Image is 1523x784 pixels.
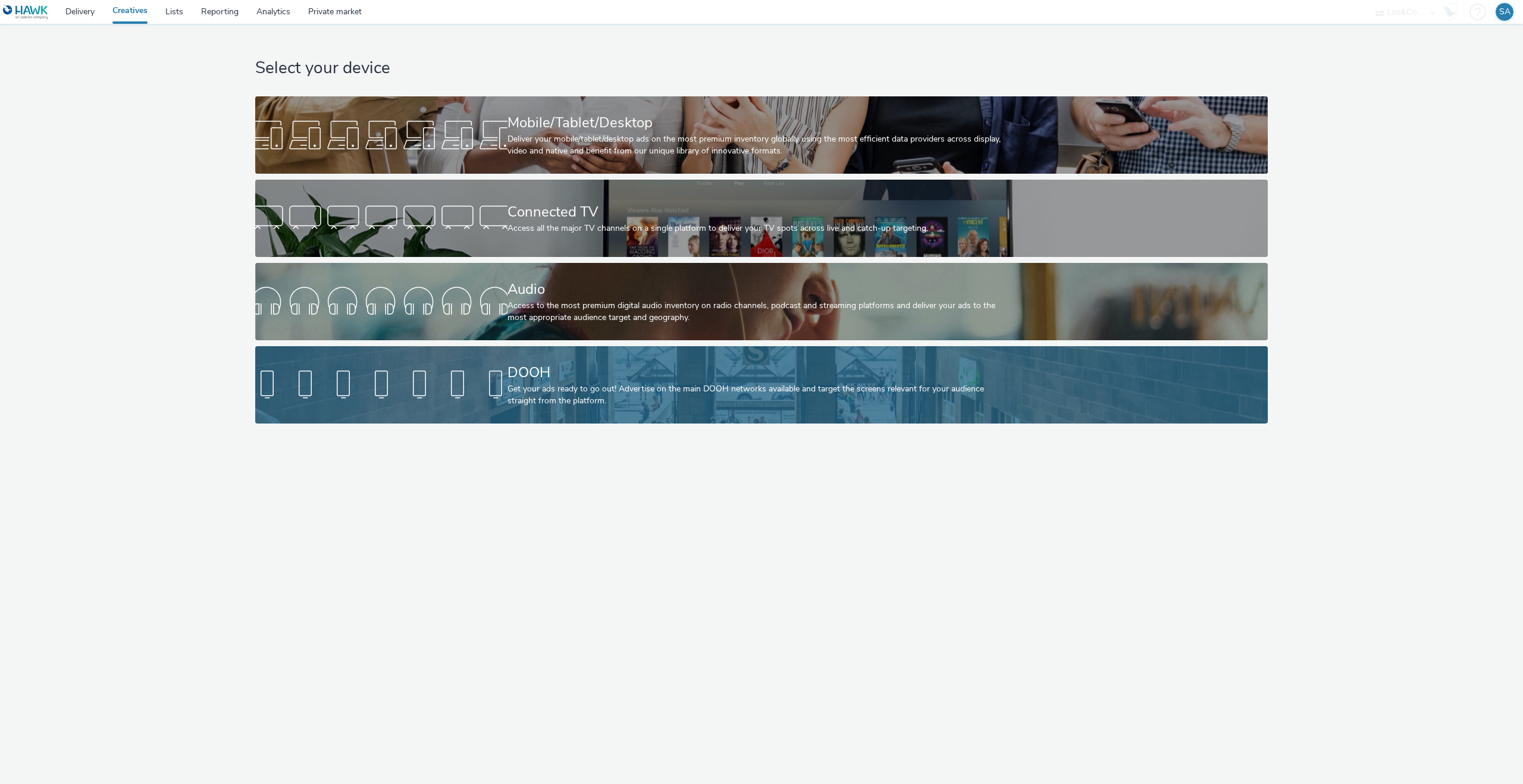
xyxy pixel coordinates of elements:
div: Mobile/Tablet/Desktop [507,112,1011,133]
div: Audio [507,279,1011,300]
div: Deliver your mobile/tablet/desktop ads on the most premium inventory globally using the most effi... [507,133,1011,158]
a: Connected TVAccess all the major TV channels on a single platform to deliver your TV spots across... [255,180,1268,257]
div: Access to the most premium digital audio inventory on radio channels, podcast and streaming platf... [507,300,1011,324]
div: DOOH [507,362,1011,383]
div: Get your ads ready to go out! Advertise on the main DOOH networks available and target the screen... [507,383,1011,407]
div: SA [1499,3,1511,21]
a: Hawk Academy [1441,2,1464,21]
img: undefined Logo [3,5,49,20]
a: DOOHGet your ads ready to go out! Advertise on the main DOOH networks available and target the sc... [255,346,1268,424]
a: AudioAccess to the most premium digital audio inventory on radio channels, podcast and streaming ... [255,263,1268,340]
h1: Select your device [255,57,1268,80]
div: Connected TV [507,202,1011,222]
a: Mobile/Tablet/DesktopDeliver your mobile/tablet/desktop ads on the most premium inventory globall... [255,96,1268,174]
div: Access all the major TV channels on a single platform to deliver your TV spots across live and ca... [507,222,1011,234]
img: Hawk Academy [1441,2,1459,21]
